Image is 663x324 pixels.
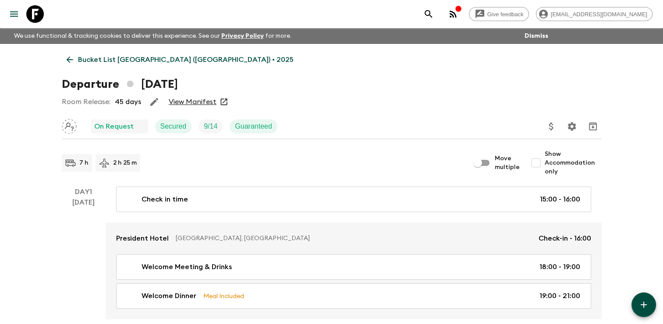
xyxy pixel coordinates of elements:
p: Check in time [142,194,188,205]
a: Privacy Policy [221,33,264,39]
a: Welcome Meeting & Drinks18:00 - 19:00 [116,254,591,280]
p: Secured [160,121,187,132]
p: 15:00 - 16:00 [540,194,580,205]
p: On Request [94,121,134,132]
p: Bucket List [GEOGRAPHIC_DATA] ([GEOGRAPHIC_DATA]) • 2025 [78,54,294,65]
p: 7 h [79,158,89,167]
a: Check in time15:00 - 16:00 [116,187,591,212]
p: 2 h 25 m [113,158,137,167]
p: 19:00 - 21:00 [539,291,580,301]
p: Guaranteed [235,121,272,132]
a: Bucket List [GEOGRAPHIC_DATA] ([GEOGRAPHIC_DATA]) • 2025 [62,51,298,68]
button: Settings [563,118,581,135]
p: Welcome Dinner [142,291,196,301]
p: Room Release: [62,97,110,107]
button: Dismiss [522,30,550,42]
button: Update Price, Early Bird Discount and Costs [542,118,560,135]
a: Give feedback [469,7,529,21]
span: [EMAIL_ADDRESS][DOMAIN_NAME] [546,11,652,18]
span: Give feedback [482,11,528,18]
a: Welcome DinnerMeal Included19:00 - 21:00 [116,283,591,309]
p: President Hotel [116,233,169,244]
p: 18:00 - 19:00 [539,262,580,272]
button: Archive (Completed, Cancelled or Unsynced Departures only) [584,118,602,135]
span: Assign pack leader [62,122,77,129]
p: Welcome Meeting & Drinks [142,262,232,272]
p: Day 1 [62,187,106,197]
span: Move multiple [495,154,520,172]
p: 45 days [115,97,141,107]
span: Show Accommodation only [545,150,602,176]
p: We use functional & tracking cookies to deliver this experience. See our for more. [11,28,295,44]
div: [DATE] [72,197,95,319]
p: Check-in - 16:00 [539,233,591,244]
div: Secured [155,119,192,133]
button: menu [5,5,23,23]
p: [GEOGRAPHIC_DATA], [GEOGRAPHIC_DATA] [176,234,532,243]
a: President Hotel[GEOGRAPHIC_DATA], [GEOGRAPHIC_DATA]Check-in - 16:00 [106,223,602,254]
button: search adventures [420,5,437,23]
div: Trip Fill [199,119,223,133]
div: [EMAIL_ADDRESS][DOMAIN_NAME] [536,7,652,21]
p: 9 / 14 [204,121,217,132]
a: View Manifest [169,97,216,106]
p: Meal Included [203,291,244,301]
h1: Departure [DATE] [62,76,178,93]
